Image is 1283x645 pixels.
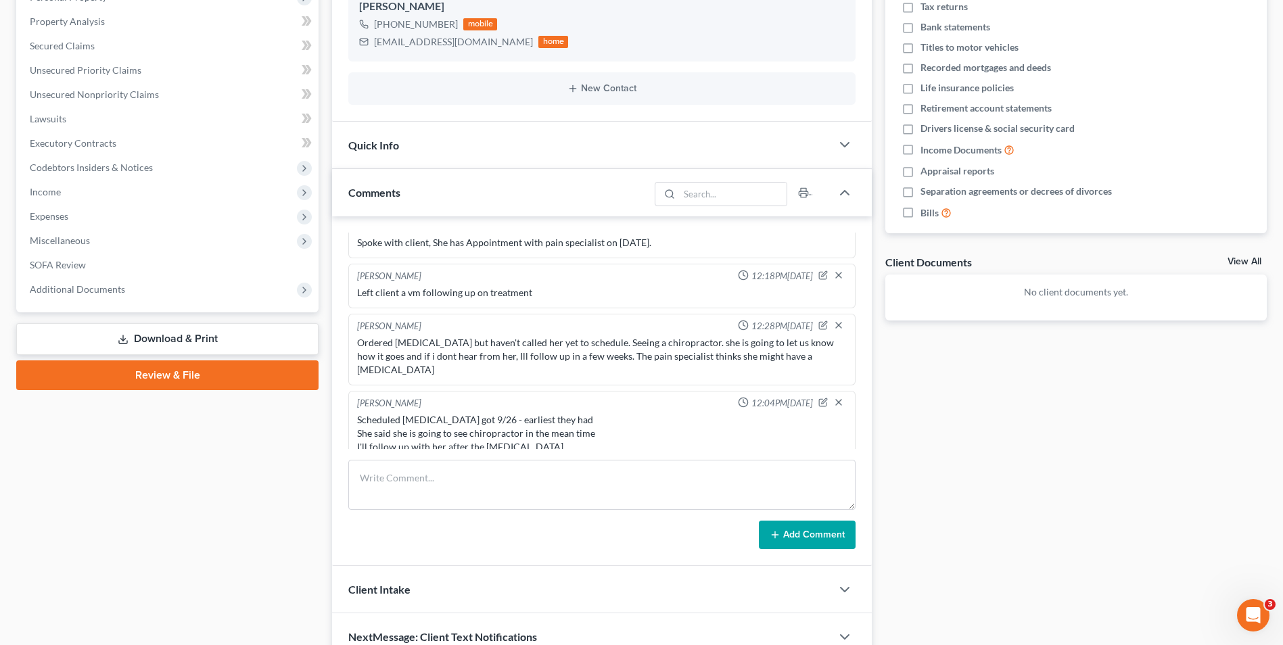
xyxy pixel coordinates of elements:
[16,360,319,390] a: Review & File
[348,139,399,151] span: Quick Info
[357,236,847,249] div: Spoke with client, She has Appointment with pain specialist on [DATE].
[920,122,1075,135] span: Drivers license & social security card
[920,143,1002,157] span: Income Documents
[751,320,813,333] span: 12:28PM[DATE]
[357,336,847,377] div: Ordered [MEDICAL_DATA] but haven't called her yet to schedule. Seeing a chiropractor. she is goin...
[1237,599,1269,631] iframe: Intercom live chat
[30,283,125,295] span: Additional Documents
[759,521,856,549] button: Add Comment
[19,107,319,131] a: Lawsuits
[920,164,994,178] span: Appraisal reports
[885,255,972,269] div: Client Documents
[348,583,411,596] span: Client Intake
[30,16,105,27] span: Property Analysis
[19,58,319,82] a: Unsecured Priority Claims
[30,113,66,124] span: Lawsuits
[16,323,319,355] a: Download & Print
[19,131,319,156] a: Executory Contracts
[30,137,116,149] span: Executory Contracts
[751,397,813,410] span: 12:04PM[DATE]
[679,183,787,206] input: Search...
[19,82,319,107] a: Unsecured Nonpriority Claims
[538,36,568,48] div: home
[357,270,421,283] div: [PERSON_NAME]
[30,235,90,246] span: Miscellaneous
[896,285,1256,299] p: No client documents yet.
[463,18,497,30] div: mobile
[30,210,68,222] span: Expenses
[30,186,61,197] span: Income
[920,41,1019,54] span: Titles to motor vehicles
[348,630,537,643] span: NextMessage: Client Text Notifications
[19,34,319,58] a: Secured Claims
[357,286,847,300] div: Left client a vm following up on treatment
[920,81,1014,95] span: Life insurance policies
[751,270,813,283] span: 12:18PM[DATE]
[348,186,400,199] span: Comments
[920,101,1052,115] span: Retirement account statements
[30,64,141,76] span: Unsecured Priority Claims
[374,35,533,49] div: [EMAIL_ADDRESS][DOMAIN_NAME]
[357,397,421,410] div: [PERSON_NAME]
[920,185,1112,198] span: Separation agreements or decrees of divorces
[30,259,86,270] span: SOFA Review
[1228,257,1261,266] a: View All
[30,89,159,100] span: Unsecured Nonpriority Claims
[920,61,1051,74] span: Recorded mortgages and deeds
[357,413,847,454] div: Scheduled [MEDICAL_DATA] got 9/26 - earliest they had She said she is going to see chiropractor i...
[920,206,939,220] span: Bills
[30,162,153,173] span: Codebtors Insiders & Notices
[359,83,845,94] button: New Contact
[357,320,421,333] div: [PERSON_NAME]
[19,9,319,34] a: Property Analysis
[1265,599,1276,610] span: 3
[30,40,95,51] span: Secured Claims
[374,18,458,31] div: [PHONE_NUMBER]
[19,253,319,277] a: SOFA Review
[920,20,990,34] span: Bank statements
